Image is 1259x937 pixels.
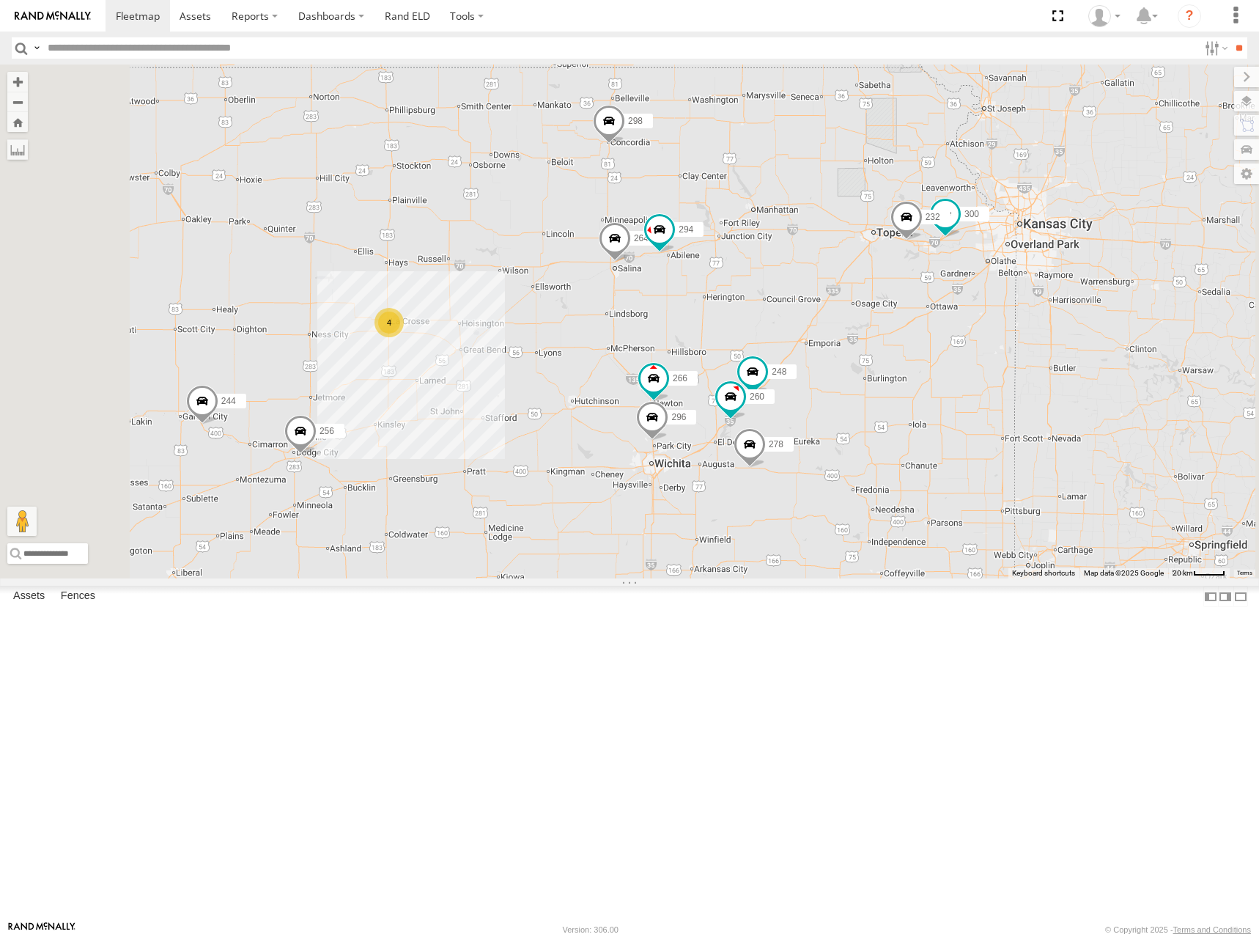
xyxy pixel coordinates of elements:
[320,426,334,436] span: 256
[628,115,643,125] span: 298
[1199,37,1230,59] label: Search Filter Options
[750,392,764,402] span: 260
[7,92,28,112] button: Zoom out
[1178,4,1201,28] i: ?
[1233,586,1248,607] label: Hide Summary Table
[1105,925,1251,934] div: © Copyright 2025 -
[1234,163,1259,184] label: Map Settings
[671,412,686,422] span: 296
[7,139,28,160] label: Measure
[7,507,37,536] button: Drag Pegman onto the map to open Street View
[1083,5,1126,27] div: Shane Miller
[1173,569,1193,577] span: 20 km
[926,212,940,222] span: 232
[673,372,687,383] span: 266
[53,587,103,607] label: Fences
[563,925,619,934] div: Version: 306.00
[15,11,91,21] img: rand-logo.svg
[7,112,28,132] button: Zoom Home
[679,224,693,234] span: 294
[1173,925,1251,934] a: Terms and Conditions
[634,232,649,243] span: 264
[769,439,783,449] span: 278
[1203,586,1218,607] label: Dock Summary Table to the Left
[1084,569,1164,577] span: Map data ©2025 Google
[964,209,979,219] span: 300
[1218,586,1233,607] label: Dock Summary Table to the Right
[221,396,236,406] span: 244
[8,922,75,937] a: Visit our Website
[772,367,786,377] span: 248
[1012,568,1075,578] button: Keyboard shortcuts
[7,72,28,92] button: Zoom in
[1237,570,1252,576] a: Terms (opens in new tab)
[374,308,404,337] div: 4
[31,37,43,59] label: Search Query
[1168,568,1230,578] button: Map Scale: 20 km per 40 pixels
[6,587,52,607] label: Assets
